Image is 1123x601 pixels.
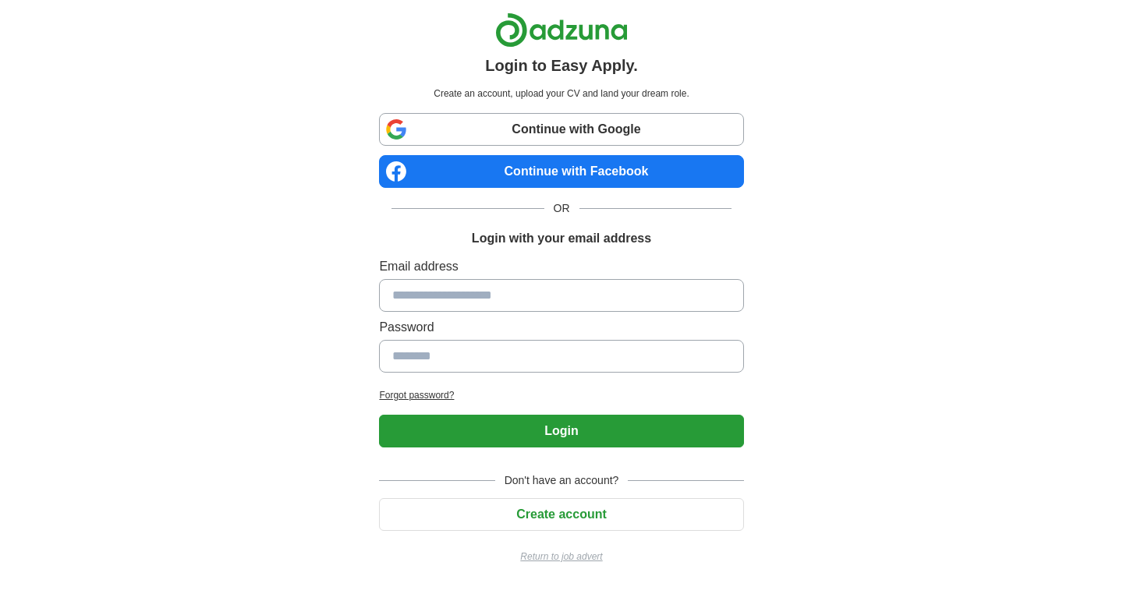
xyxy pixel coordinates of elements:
a: Continue with Google [379,113,743,146]
a: Forgot password? [379,388,743,402]
button: Login [379,415,743,447]
a: Create account [379,507,743,521]
h1: Login with your email address [472,229,651,248]
button: Create account [379,498,743,531]
span: OR [544,200,579,217]
p: Create an account, upload your CV and land your dream role. [382,87,740,101]
label: Password [379,318,743,337]
label: Email address [379,257,743,276]
h1: Login to Easy Apply. [485,54,638,77]
span: Don't have an account? [495,472,629,489]
img: Adzuna logo [495,12,628,48]
a: Continue with Facebook [379,155,743,188]
a: Return to job advert [379,550,743,564]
